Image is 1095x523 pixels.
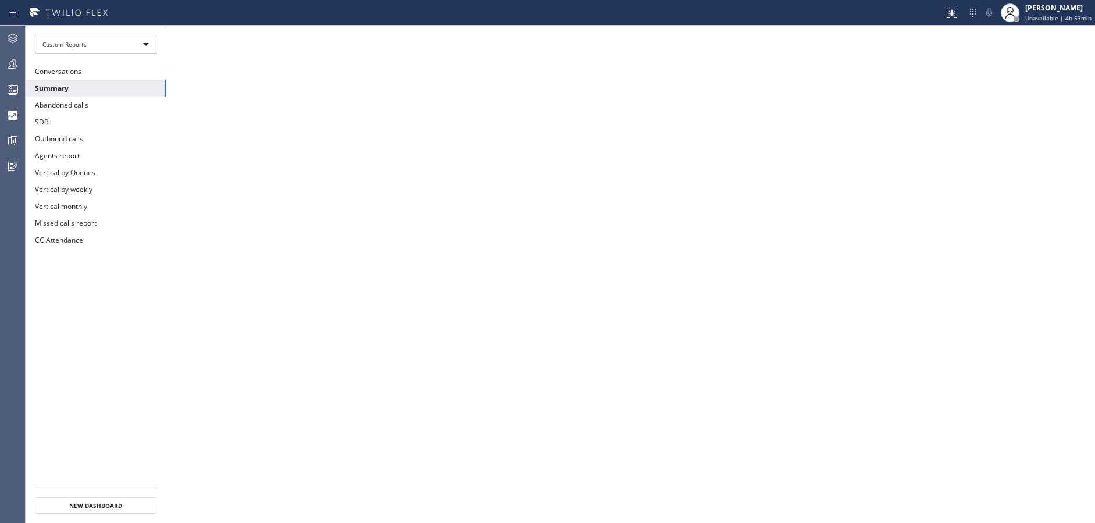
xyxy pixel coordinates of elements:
button: Summary [26,80,166,97]
button: New Dashboard [35,497,156,514]
iframe: dashboard_b794bedd1109 [166,26,1095,523]
button: Agents report [26,147,166,164]
button: Vertical by weekly [26,181,166,198]
button: CC Attendance [26,232,166,248]
span: Unavailable | 4h 53min [1025,14,1092,22]
button: Missed calls report [26,215,166,232]
button: Conversations [26,63,166,80]
button: SDB [26,113,166,130]
div: [PERSON_NAME] [1025,3,1092,13]
button: Vertical by Queues [26,164,166,181]
button: Vertical monthly [26,198,166,215]
button: Abandoned calls [26,97,166,113]
button: Outbound calls [26,130,166,147]
button: Mute [981,5,997,21]
div: Custom Reports [35,35,156,54]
